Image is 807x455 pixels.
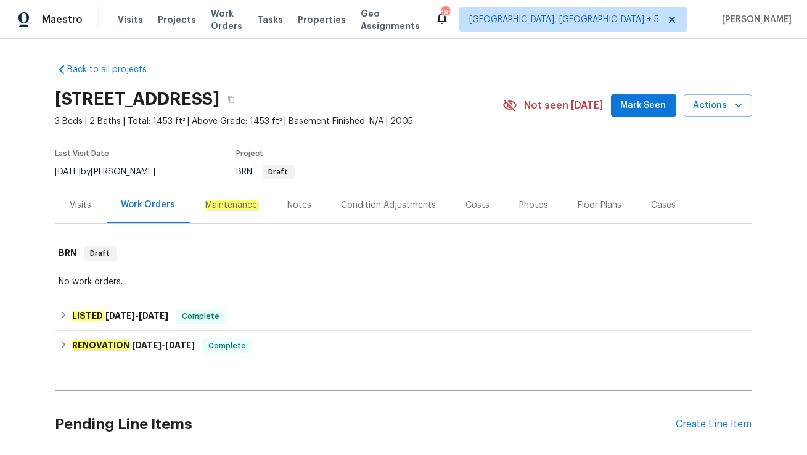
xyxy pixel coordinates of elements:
[177,310,224,322] span: Complete
[694,98,742,113] span: Actions
[288,199,312,211] div: Notes
[42,14,83,26] span: Maestro
[72,311,104,321] em: LISTED
[59,276,748,288] div: No work orders.
[132,341,195,350] span: -
[525,99,604,112] span: Not seen [DATE]
[520,199,549,211] div: Photos
[70,199,92,211] div: Visits
[59,246,77,261] h6: BRN
[684,94,752,117] button: Actions
[237,150,264,157] span: Project
[132,341,162,350] span: [DATE]
[342,199,436,211] div: Condition Adjustments
[165,341,195,350] span: [DATE]
[361,7,420,32] span: Geo Assignments
[298,14,346,26] span: Properties
[72,340,130,350] em: RENOVATION
[717,14,792,26] span: [PERSON_NAME]
[466,199,490,211] div: Costs
[55,331,752,361] div: RENOVATION [DATE]-[DATE]Complete
[86,247,115,260] span: Draft
[211,7,242,32] span: Work Orders
[55,168,81,176] span: [DATE]
[105,311,135,320] span: [DATE]
[611,94,676,117] button: Mark Seen
[205,200,258,210] em: Maintenance
[55,93,220,105] h2: [STREET_ADDRESS]
[203,340,251,352] span: Complete
[264,168,293,176] span: Draft
[121,199,176,211] div: Work Orders
[55,64,174,76] a: Back to all projects
[55,234,752,273] div: BRN Draft
[55,301,752,331] div: LISTED [DATE]-[DATE]Complete
[55,150,110,157] span: Last Visit Date
[237,168,295,176] span: BRN
[676,419,752,430] div: Create Line Item
[105,311,168,320] span: -
[469,14,659,26] span: [GEOGRAPHIC_DATA], [GEOGRAPHIC_DATA] + 5
[139,311,168,320] span: [DATE]
[652,199,676,211] div: Cases
[621,98,666,113] span: Mark Seen
[55,115,502,128] span: 3 Beds | 2 Baths | Total: 1453 ft² | Above Grade: 1453 ft² | Basement Finished: N/A | 2005
[55,396,676,453] h2: Pending Line Items
[220,88,242,110] button: Copy Address
[441,7,449,20] div: 182
[158,14,196,26] span: Projects
[55,165,171,179] div: by [PERSON_NAME]
[118,14,143,26] span: Visits
[578,199,622,211] div: Floor Plans
[257,15,283,24] span: Tasks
